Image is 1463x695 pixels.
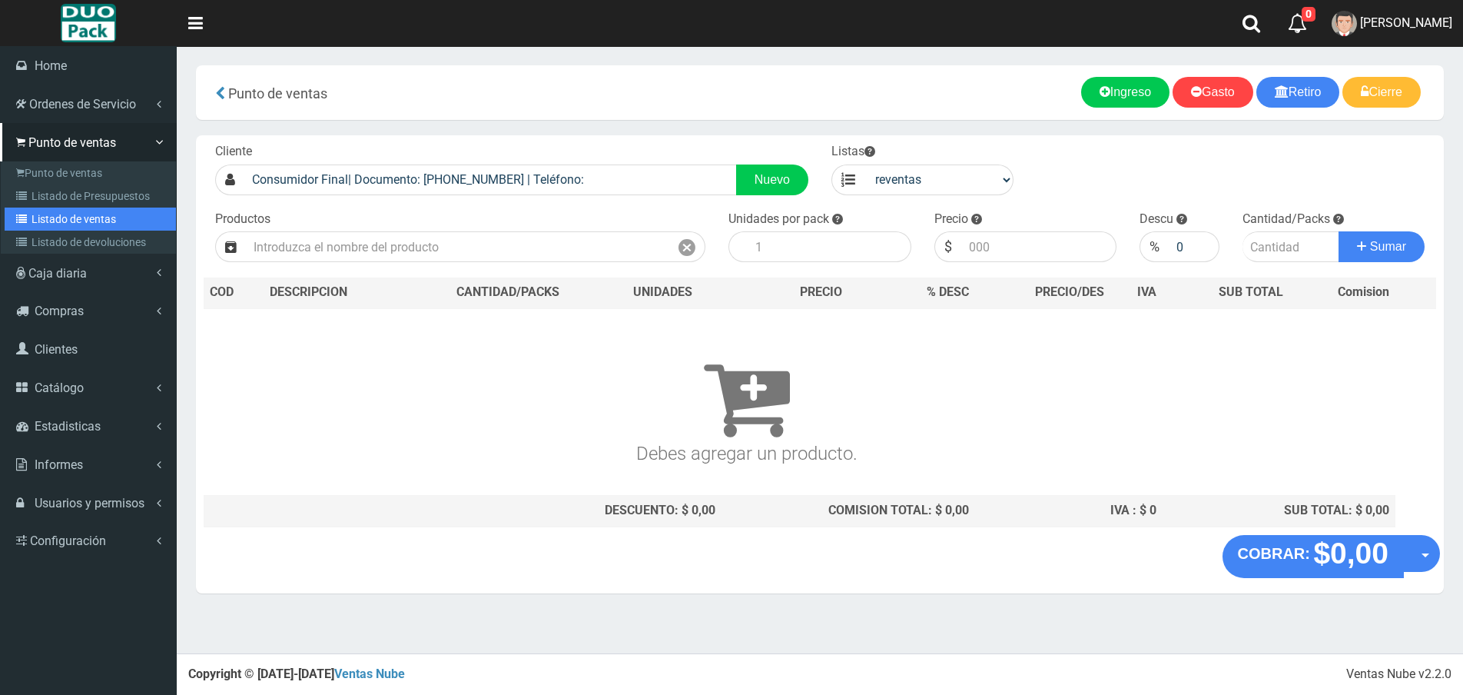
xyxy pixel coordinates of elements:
a: Listado de devoluciones [5,231,176,254]
th: DES [264,278,413,308]
span: Usuarios y permisos [35,496,144,510]
span: % DESC [927,284,969,299]
input: Introduzca el nombre del producto [246,231,669,262]
input: 000 [961,231,1116,262]
a: Ingreso [1081,77,1169,108]
label: Listas [831,143,875,161]
span: Sumar [1370,240,1406,253]
label: Unidades por pack [728,211,829,228]
img: Logo grande [61,4,115,42]
span: Comision [1338,284,1389,301]
span: CRIPCION [292,284,347,299]
button: Sumar [1339,231,1425,262]
span: Punto de ventas [228,85,327,101]
label: Productos [215,211,270,228]
a: Punto de ventas [5,161,176,185]
span: SUB TOTAL [1219,284,1283,301]
input: Consumidor Final [244,165,737,195]
a: Listado de Presupuestos [5,185,176,208]
th: UNIDADES [603,278,722,308]
input: 1 [748,231,911,262]
strong: Copyright © [DATE]-[DATE] [188,667,405,681]
img: User Image [1332,11,1357,36]
div: Ventas Nube v2.2.0 [1346,666,1451,683]
label: Cliente [215,143,252,161]
span: PRECIO/DES [1035,284,1104,299]
div: DESCUENTO: $ 0,00 [419,502,716,520]
a: Cierre [1342,77,1421,108]
a: Ventas Nube [334,667,405,681]
strong: COBRAR: [1238,545,1310,562]
button: COBRAR: $0,00 [1222,535,1405,578]
span: Compras [35,304,84,318]
span: PRECIO [800,284,842,301]
span: Clientes [35,342,78,357]
div: SUB TOTAL: $ 0,00 [1169,502,1389,520]
input: Cantidad [1242,231,1340,262]
span: 0 [1302,7,1315,22]
a: Nuevo [736,165,808,195]
span: Configuración [30,534,106,548]
strong: $0,00 [1313,537,1388,570]
a: Listado de ventas [5,208,176,231]
div: % [1140,231,1169,262]
span: Punto de ventas [28,135,116,150]
label: Precio [934,211,968,228]
a: Retiro [1256,77,1340,108]
div: COMISION TOTAL: $ 0,00 [728,502,969,520]
span: Home [35,58,67,73]
span: Catálogo [35,381,84,395]
span: Estadisticas [35,419,101,434]
input: 000 [1169,231,1219,262]
th: CANTIDAD/PACKS [413,278,604,308]
span: Caja diaria [28,266,87,281]
a: Gasto [1173,77,1253,108]
span: Ordenes de Servicio [29,97,136,111]
div: $ [934,231,961,262]
label: Descu [1140,211,1173,228]
div: IVA : $ 0 [981,502,1156,520]
th: COD [204,278,264,308]
span: Informes [35,457,83,472]
span: IVA [1137,284,1156,299]
h3: Debes agregar un producto. [210,331,1283,464]
span: [PERSON_NAME] [1360,15,1452,30]
label: Cantidad/Packs [1242,211,1330,228]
